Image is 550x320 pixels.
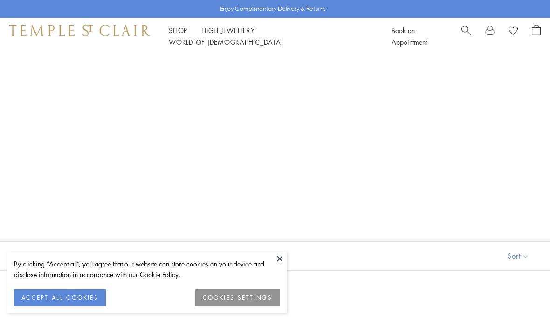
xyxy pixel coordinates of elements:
[9,25,150,36] img: Temple St. Clair
[110,245,151,266] button: Color
[158,250,199,262] span: Stone
[156,245,199,266] button: Stone
[220,4,326,14] p: Enjoy Complimentary Delivery & Returns
[112,250,151,262] span: Color
[195,289,280,306] button: COOKIES SETTINGS
[14,289,106,306] button: ACCEPT ALL COOKIES
[14,259,280,280] div: By clicking “Accept all”, you agree that our website can store cookies on your device and disclos...
[392,26,427,47] a: Book an Appointment
[461,25,471,48] a: Search
[49,245,105,266] button: Category
[509,25,518,39] a: View Wishlist
[169,37,283,47] a: World of [DEMOGRAPHIC_DATA]World of [DEMOGRAPHIC_DATA]
[169,25,371,48] nav: Main navigation
[532,25,541,48] a: Open Shopping Bag
[201,26,255,35] a: High JewelleryHigh Jewellery
[169,26,187,35] a: ShopShop
[487,242,550,270] button: Show sort by
[503,276,541,311] iframe: Gorgias live chat messenger
[51,250,105,262] span: Category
